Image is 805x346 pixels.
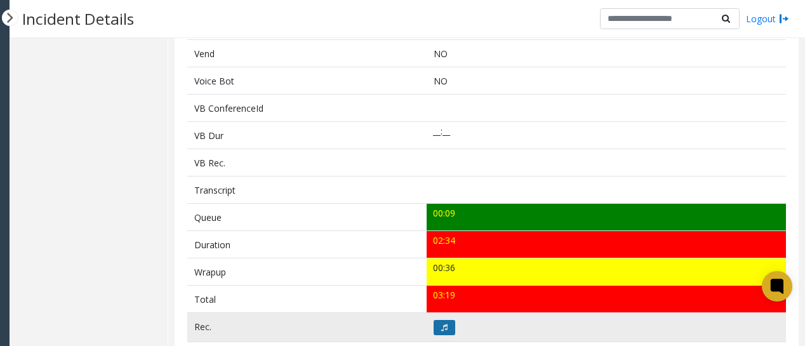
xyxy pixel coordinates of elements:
[187,204,427,231] td: Queue
[746,12,789,25] a: Logout
[427,258,786,286] td: 00:36
[187,149,427,176] td: VB Rec.
[434,47,780,60] p: NO
[427,231,786,258] td: 02:34
[187,286,427,313] td: Total
[187,67,427,95] td: Voice Bot
[16,3,140,34] h3: Incident Details
[187,176,427,204] td: Transcript
[427,122,786,149] td: __:__
[187,313,427,342] td: Rec.
[187,231,427,258] td: Duration
[187,40,427,67] td: Vend
[187,258,427,286] td: Wrapup
[187,95,427,122] td: VB ConferenceId
[187,122,427,149] td: VB Dur
[427,204,786,231] td: 00:09
[434,74,780,88] p: NO
[779,12,789,25] img: logout
[427,286,786,313] td: 03:19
